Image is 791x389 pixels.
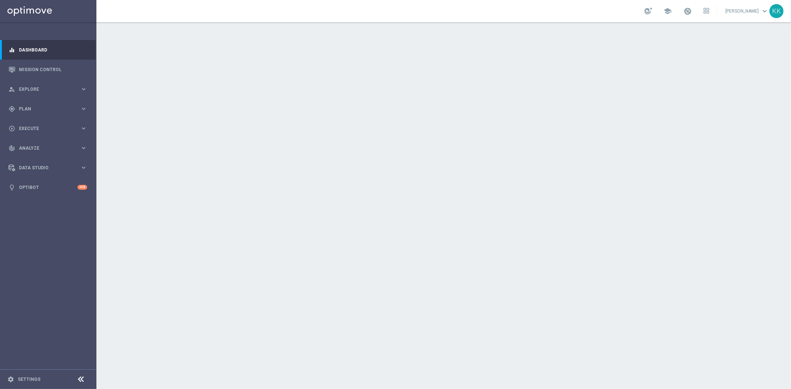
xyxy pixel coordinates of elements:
span: Plan [19,107,80,111]
div: Plan [9,106,80,112]
button: play_circle_outline Execute keyboard_arrow_right [8,126,88,132]
i: gps_fixed [9,106,15,112]
button: lightbulb Optibot +10 [8,184,88,190]
i: keyboard_arrow_right [80,144,87,152]
button: equalizer Dashboard [8,47,88,53]
i: equalizer [9,47,15,53]
div: Analyze [9,145,80,152]
i: play_circle_outline [9,125,15,132]
span: Explore [19,87,80,92]
button: track_changes Analyze keyboard_arrow_right [8,145,88,151]
span: school [663,7,672,15]
a: Mission Control [19,60,87,79]
a: Settings [18,377,40,382]
i: track_changes [9,145,15,152]
div: Dashboard [9,40,87,60]
div: Execute [9,125,80,132]
button: Data Studio keyboard_arrow_right [8,165,88,171]
button: person_search Explore keyboard_arrow_right [8,86,88,92]
span: Execute [19,126,80,131]
a: Optibot [19,177,78,197]
i: keyboard_arrow_right [80,86,87,93]
div: Data Studio [9,164,80,171]
div: Optibot [9,177,87,197]
span: keyboard_arrow_down [761,7,769,15]
div: KK [769,4,784,18]
div: Explore [9,86,80,93]
i: keyboard_arrow_right [80,164,87,171]
i: settings [7,376,14,383]
div: +10 [78,185,87,190]
span: Data Studio [19,166,80,170]
a: Dashboard [19,40,87,60]
i: person_search [9,86,15,93]
i: keyboard_arrow_right [80,125,87,132]
button: gps_fixed Plan keyboard_arrow_right [8,106,88,112]
span: Analyze [19,146,80,150]
button: Mission Control [8,67,88,73]
div: Mission Control [9,60,87,79]
a: [PERSON_NAME]keyboard_arrow_down [725,6,769,17]
i: lightbulb [9,184,15,191]
i: keyboard_arrow_right [80,105,87,112]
